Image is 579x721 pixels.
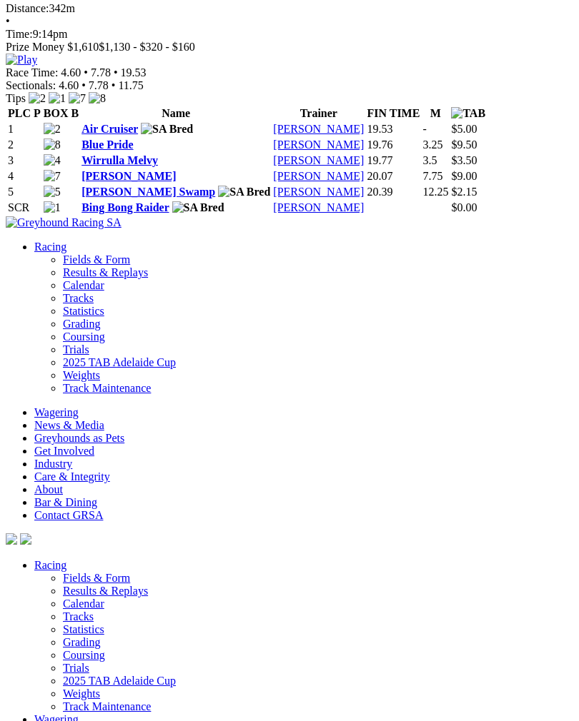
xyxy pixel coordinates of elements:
a: Racing [34,559,66,571]
img: SA Bred [141,123,193,136]
span: PLC [8,107,31,119]
img: 2 [44,123,61,136]
span: $9.50 [451,138,477,151]
a: Fields & Form [63,253,130,266]
th: Name [81,106,271,121]
a: News & Media [34,419,104,431]
td: 19.76 [366,138,420,152]
a: 2025 TAB Adelaide Cup [63,356,176,368]
td: 2 [7,138,41,152]
span: Tips [6,92,26,104]
td: 1 [7,122,41,136]
a: Statistics [63,305,104,317]
a: [PERSON_NAME] [273,154,364,166]
text: 3.5 [422,154,437,166]
span: $1,130 - $320 - $160 [99,41,195,53]
img: 7 [69,92,86,105]
th: M [422,106,449,121]
text: 7.75 [422,170,442,182]
span: 4.60 [59,79,79,91]
img: 5 [44,186,61,198]
span: 7.78 [91,66,111,79]
img: SA Bred [172,201,224,214]
span: $5.00 [451,123,477,135]
a: Calendar [63,598,104,610]
a: Statistics [63,623,104,635]
a: Wirrulla Melvy [81,154,158,166]
div: 342m [6,2,573,15]
a: Care & Integrity [34,470,110,483]
span: Time: [6,28,33,40]
div: 9:14pm [6,28,573,41]
span: P [34,107,41,119]
a: [PERSON_NAME] [273,138,364,151]
img: 1 [49,92,66,105]
span: $9.00 [451,170,477,182]
a: Wagering [34,406,79,418]
a: Coursing [63,331,105,343]
span: Distance: [6,2,49,14]
a: Bar & Dining [34,496,97,508]
span: 7.78 [89,79,109,91]
a: 2025 TAB Adelaide Cup [63,675,176,687]
td: 20.07 [366,169,420,183]
text: - [422,123,426,135]
span: $0.00 [451,201,477,213]
a: Get Involved [34,445,94,457]
img: 8 [89,92,106,105]
a: [PERSON_NAME] [81,170,176,182]
td: 3 [7,153,41,168]
span: $3.50 [451,154,477,166]
img: Play [6,54,37,66]
div: Prize Money $1,610 [6,41,573,54]
img: 7 [44,170,61,183]
td: 5 [7,185,41,199]
a: Greyhounds as Pets [34,432,124,444]
span: $2.15 [451,186,477,198]
td: 19.77 [366,153,420,168]
a: Calendar [63,279,104,291]
td: 19.53 [366,122,420,136]
a: Weights [63,687,100,700]
a: Track Maintenance [63,382,151,394]
a: Blue Pride [81,138,133,151]
td: 4 [7,169,41,183]
span: • [84,66,88,79]
span: Race Time: [6,66,58,79]
a: Trials [63,343,89,356]
a: Bing Bong Raider [81,201,169,213]
a: Racing [34,241,66,253]
span: B [71,107,79,119]
a: Air Cruiser [81,123,138,135]
a: Tracks [63,610,94,622]
a: Contact GRSA [34,509,103,521]
img: Greyhound Racing SA [6,216,122,229]
a: [PERSON_NAME] [273,123,364,135]
a: Results & Replays [63,585,148,597]
a: [PERSON_NAME] [273,201,364,213]
a: Coursing [63,649,105,661]
span: 4.60 [61,66,81,79]
img: 1 [44,201,61,214]
span: • [114,66,118,79]
a: About [34,483,63,495]
a: Trials [63,662,89,674]
a: Grading [63,318,100,330]
a: Industry [34,458,72,470]
td: 20.39 [366,185,420,199]
span: BOX [44,107,69,119]
a: [PERSON_NAME] [273,186,364,198]
a: [PERSON_NAME] [273,170,364,182]
span: 11.75 [118,79,143,91]
img: facebook.svg [6,533,17,545]
img: 4 [44,154,61,167]
text: 12.25 [422,186,448,198]
img: 8 [44,138,61,151]
img: 2 [29,92,46,105]
text: 3.25 [422,138,442,151]
th: FIN TIME [366,106,420,121]
span: • [81,79,86,91]
span: • [112,79,116,91]
th: Trainer [272,106,365,121]
img: TAB [451,107,485,120]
